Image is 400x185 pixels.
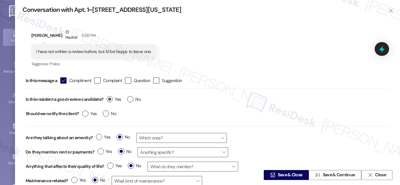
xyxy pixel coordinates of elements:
[118,148,132,155] span: No
[96,134,110,140] span: Yes
[117,134,130,140] span: No
[128,163,141,169] span: No
[368,173,372,178] i: 
[31,29,157,44] div: [PERSON_NAME]
[147,162,238,172] span: What do they mention?
[315,173,320,178] i: 
[127,96,141,103] span: No
[264,170,309,180] button: Save & Close
[162,77,182,84] span: Suggestion
[82,110,97,117] span: Yes
[103,77,122,84] span: Complaint
[26,109,79,119] label: Should we notify the client?
[26,77,57,84] span: Is this message a
[107,96,121,103] span: Yes
[375,172,386,178] span: Close
[361,170,392,180] button: Close
[31,59,157,68] div: Tagged as:
[26,149,94,155] label: Do they mention rent or payments?
[22,6,378,14] div: Conversation with Apt. 1~[STREET_ADDRESS][US_STATE]
[64,29,78,42] div: Neutral
[278,172,302,178] span: Save & Close
[107,163,122,169] span: Yes
[137,147,228,157] span: Anything specific?
[26,134,93,141] label: Are they talking about an amenity?
[103,110,116,117] span: No
[270,173,275,178] i: 
[309,170,361,180] button: Save & Continue
[388,8,393,13] i: 
[61,77,65,84] i: 
[49,61,60,66] span: Praise
[323,172,355,178] span: Save & Continue
[134,77,150,84] span: Question
[26,163,104,170] label: Anything that affects their quality of life?
[136,133,227,143] span: Which ones?
[97,148,112,155] span: Yes
[80,32,96,39] div: 5:06 PM
[26,95,103,104] label: Is this resident a good review candidate?
[36,48,152,55] div: I have not written a review before, but I'd be happy to leave one.
[69,77,91,84] span: Compliment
